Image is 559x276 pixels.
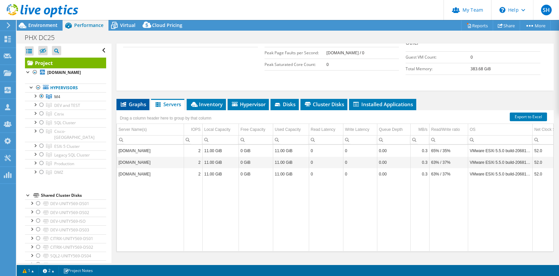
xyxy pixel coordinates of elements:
b: 0% / 0% [326,38,341,44]
td: Column Server Name(s), Value phx-esxi35-uc.allianceimaging.com [117,156,184,168]
td: Column Read Latency, Value 0 [309,168,343,180]
span: Inventory [190,101,223,108]
td: Column Free Capacity, Filter cell [239,135,273,144]
a: ESXi 5 Cluster [25,142,106,150]
td: Column Write Latency, Value 0 [343,156,377,168]
td: Column Used Capacity, Value 11.00 GiB [273,145,309,156]
a: 2 [38,266,59,275]
a: Citrix [25,110,106,118]
b: 0 GiB (0.00%) [198,38,223,44]
td: Column Read Latency, Value 0 [309,145,343,156]
div: MB/s [418,126,427,134]
div: Used Capacity [275,126,301,134]
td: Column IOPS, Value 2 [184,145,202,156]
td: Column Local Capacity, Value 11.00 GiB [202,168,239,180]
span: Graphs [120,101,146,108]
div: IOPS [191,126,201,134]
a: DEV-UNITY569-ISO [25,217,106,225]
td: Column MB/s, Filter cell [410,135,429,144]
a: DEV-UNITY569-DS03 [25,225,106,234]
span: SH [541,5,552,15]
td: Column MB/s, Value 0.3 [410,156,429,168]
h3: Other [406,39,540,48]
span: Installed Applications [352,101,413,108]
td: Local Capacity Column [202,124,239,136]
td: Column OS, Value VMware ESXi 5.5.0 build-2068190 [468,145,532,156]
a: CITRIX-UNITY569-DS01 [25,234,106,243]
a: Cisco-UC [25,127,106,142]
b: [DOMAIN_NAME] [47,70,81,75]
a: Export to Excel [510,113,547,121]
span: DMZ [54,169,63,175]
span: Legacy SQL Cluster [54,152,90,158]
b: [DOMAIN_NAME] / 0 [326,50,364,56]
a: Share [493,20,520,31]
a: 1 [18,266,39,275]
td: Column OS, Value VMware ESXi 5.5.0 build-2068190 [468,156,532,168]
a: SQL2-UNITY569-DS04 [25,252,106,260]
td: Column Server Name(s), Value phx-esxi37-uc.allianceimaging.com [117,145,184,156]
td: Column Write Latency, Value 0 [343,145,377,156]
td: Column Read/Write ratio, Value 65% / 35% [429,145,468,156]
span: DEV and TEST [54,103,80,108]
td: Free Capacity Column [239,124,273,136]
span: Performance [74,22,103,28]
span: Servers [154,101,181,108]
a: SQL Cluster [25,119,106,127]
td: Column IOPS, Value 2 [184,168,202,180]
td: Column Queue Depth, Value 0.00 [377,168,410,180]
div: OS [470,126,475,134]
svg: \n [499,7,505,13]
span: Citrix [54,111,64,117]
td: Column Used Capacity, Value 11.00 GiB [273,168,309,180]
a: M4 [25,92,106,101]
td: Read Latency Column [309,124,343,136]
td: Queue Depth Column [377,124,410,136]
span: Cloud Pricing [152,22,182,28]
div: Shared Cluster Disks [41,191,106,199]
td: Column Queue Depth, Value 0.00 [377,145,410,156]
div: Server Name(s) [118,126,147,134]
td: Column Free Capacity, Value 0 GiB [239,145,273,156]
td: Column Read/Write ratio, Filter cell [429,135,468,144]
div: Data grid [116,110,554,252]
span: SQL Cluster [54,120,76,126]
span: Disks [274,101,295,108]
span: ESXi 5 Cluster [54,143,80,149]
td: Column Queue Depth, Value 0.00 [377,156,410,168]
td: Column Read Latency, Value 0 [309,156,343,168]
a: Project [25,58,106,68]
td: Column IOPS, Value 2 [184,156,202,168]
a: DMZ [25,168,106,177]
a: Project Notes [59,266,97,275]
td: Read/Write ratio Column [429,124,468,136]
a: Legacy SQL Cluster [25,150,106,159]
a: SQL2-UNITY569-DS01 [25,260,106,269]
div: Read Latency [311,126,335,134]
td: IOPS Column [184,124,202,136]
td: Column Write Latency, Value 0 [343,168,377,180]
td: Column Write Latency, Filter cell [343,135,377,144]
td: Write Latency Column [343,124,377,136]
td: Used Capacity Column [273,124,309,136]
span: Hypervisor [231,101,266,108]
b: 0 [326,62,329,67]
td: Column OS, Value VMware ESXi 5.5.0 build-2068190 [468,168,532,180]
b: 0 [470,54,473,60]
a: DEV and TEST [25,101,106,110]
a: Production [25,159,106,168]
a: CITRIX-UNITY569-DS02 [25,243,106,252]
a: Hypervisors [25,84,106,92]
span: Environment [28,22,58,28]
td: Column Read/Write ratio, Value 63% / 37% [429,168,468,180]
a: DEV-UNITY569-DS02 [25,208,106,217]
td: OS Column [468,124,532,136]
span: Virtual [120,22,135,28]
td: Column OS, Filter cell [468,135,532,144]
div: Read/Write ratio [431,126,460,134]
td: Column Local Capacity, Value 11.00 GiB [202,156,239,168]
td: Column IOPS, Filter cell [184,135,202,144]
h1: PHX DC25 [22,34,65,41]
td: Column Free Capacity, Value 0 GiB [239,156,273,168]
td: Peak Page Faults per Second: [265,47,326,59]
